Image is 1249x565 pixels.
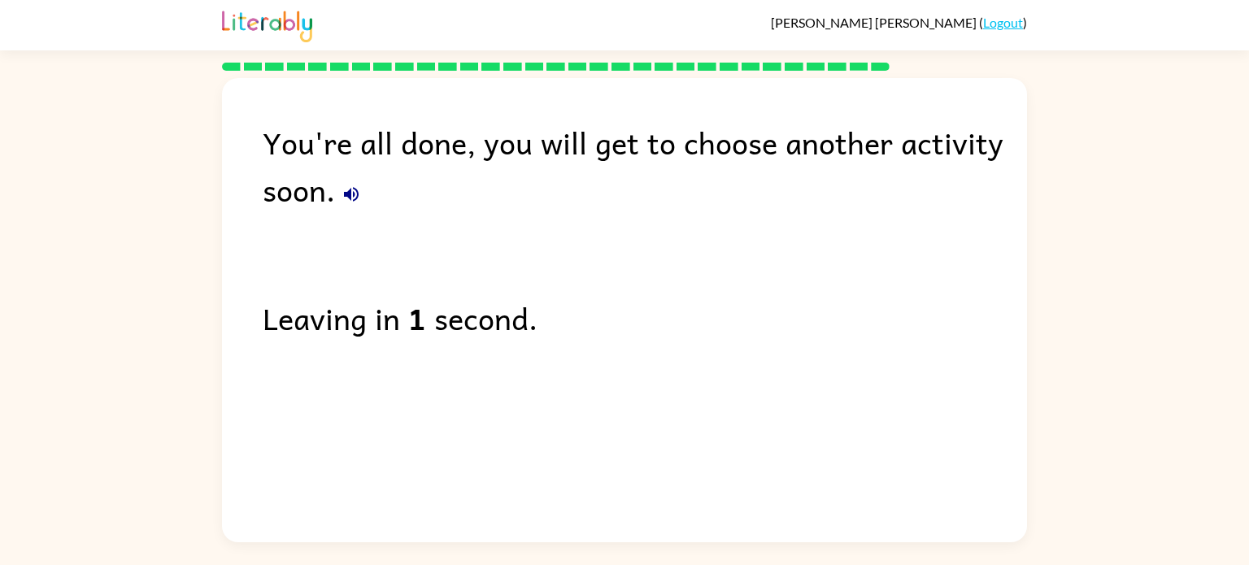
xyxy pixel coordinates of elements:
[771,15,1027,30] div: ( )
[263,294,1027,341] div: Leaving in second.
[263,119,1027,213] div: You're all done, you will get to choose another activity soon.
[771,15,979,30] span: [PERSON_NAME] [PERSON_NAME]
[408,294,426,341] b: 1
[222,7,312,42] img: Literably
[983,15,1023,30] a: Logout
